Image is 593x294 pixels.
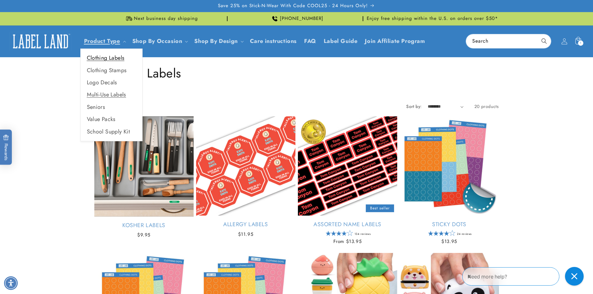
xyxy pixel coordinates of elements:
span: Next business day shipping [134,16,198,22]
span: Enjoy free shipping within the U.S. on orders over $50* [367,16,498,22]
a: Seniors [81,101,142,113]
div: Accessibility Menu [4,276,18,290]
button: Search [537,34,551,48]
div: Announcement [230,12,363,25]
span: Care instructions [250,38,297,45]
span: Shop By Occasion [132,38,182,45]
a: Kosher Labels [94,222,194,229]
a: Value Packs [81,113,142,125]
a: Label Guide [320,34,361,49]
summary: Shop By Design [191,34,246,49]
a: Logo Decals [81,77,142,89]
span: 1 [580,40,581,46]
span: Join Affiliate Program [365,38,425,45]
span: [PHONE_NUMBER] [280,16,323,22]
iframe: Gorgias Floating Chat [462,265,587,288]
span: FAQ [304,38,316,45]
summary: Shop By Occasion [129,34,191,49]
a: Join Affiliate Program [361,34,429,49]
a: Product Type [84,37,120,45]
summary: Product Type [80,34,129,49]
label: Sort by: [406,103,421,110]
h1: Multi-Use Labels [94,65,499,81]
a: FAQ [300,34,320,49]
div: Announcement [366,12,499,25]
a: Shop By Design [194,37,238,45]
a: Clothing Labels [81,52,142,64]
span: Save 25% on Stick-N-Wear With Code COOL25 - 24 Hours Only! [218,3,368,9]
span: Label Guide [324,38,358,45]
img: Label Land [9,32,72,51]
span: Rewards [3,134,9,160]
a: Care instructions [246,34,300,49]
div: Announcement [94,12,228,25]
span: 20 products [474,103,499,110]
a: Multi-Use Labels [81,89,142,101]
a: School Supply Kit [81,126,142,138]
a: Sticky Dots [400,221,499,228]
a: Label Land [7,29,74,53]
a: Allergy Labels [196,221,295,228]
a: Assorted Name Labels [298,221,397,228]
a: Clothing Stamps [81,64,142,77]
